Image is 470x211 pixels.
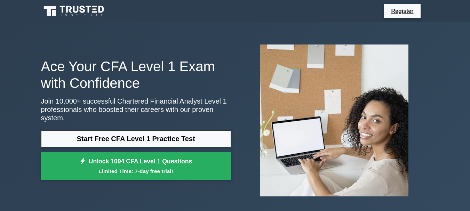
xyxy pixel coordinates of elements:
[387,7,417,15] a: Register
[41,58,231,91] h1: Ace Your CFA Level 1 Exam with Confidence
[41,152,231,180] a: Unlock 1094 CFA Level 1 QuestionsLimited Time: 7-day free trial!
[41,97,231,122] p: Join 10,000+ successful Chartered Financial Analyst Level 1 professionals who boosted their caree...
[41,130,231,147] a: Start Free CFA Level 1 Practice Test
[50,167,222,175] small: Limited Time: 7-day free trial!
